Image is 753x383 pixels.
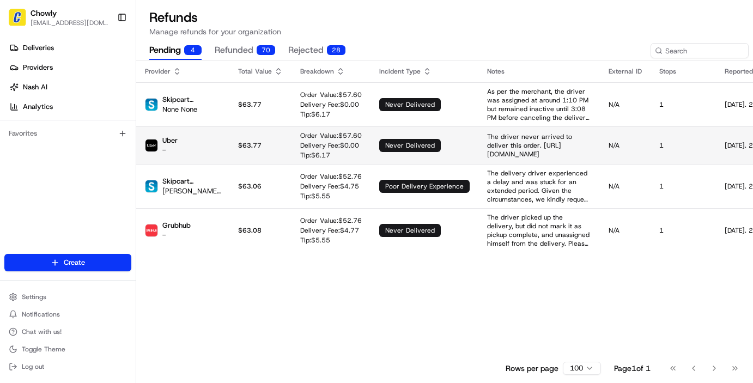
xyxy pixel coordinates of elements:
[487,132,591,159] p: The driver never arrived to deliver this order. [URL][DOMAIN_NAME]
[609,100,642,109] p: N/A
[145,224,157,236] img: Grubhub
[4,324,131,339] button: Chat with us!
[22,362,44,371] span: Log out
[162,136,178,145] p: Uber
[9,9,26,26] img: Chowly
[149,41,202,60] button: pending
[300,141,362,150] p: Delivery Fee: $ 0.00
[37,115,138,124] div: We're available if you need us!
[4,78,136,96] a: Nash AI
[300,226,362,235] p: Delivery Fee: $ 4.77
[11,104,31,124] img: 1736555255976-a54dd68f-1ca7-489b-9aae-adbdc363a1c4
[31,19,108,27] button: [EMAIL_ADDRESS][DOMAIN_NAME]
[22,345,65,354] span: Toggle Theme
[379,180,470,193] div: poor delivery experience
[184,45,202,55] div: 4
[609,67,642,76] div: External ID
[4,254,131,271] button: Create
[300,110,362,119] p: Tip: $ 6.17
[379,139,441,152] div: never delivered
[23,63,53,72] span: Providers
[288,41,345,60] button: rejected
[659,100,707,109] p: 1
[300,236,362,245] p: Tip: $ 5.55
[103,158,175,169] span: API Documentation
[300,192,362,200] p: Tip: $ 5.55
[300,182,362,191] p: Delivery Fee: $ 4.75
[300,216,362,225] p: Order Value: $ 52.76
[162,145,178,155] p: -
[23,102,53,112] span: Analytics
[379,67,470,76] div: Incident Type
[37,104,179,115] div: Start new chat
[300,131,362,140] p: Order Value: $ 57.60
[300,100,362,109] p: Delivery Fee: $ 0.00
[162,221,191,230] p: Grubhub
[215,41,275,60] button: refunded
[238,226,283,235] p: $ 63.08
[4,4,113,31] button: ChowlyChowly[EMAIL_ADDRESS][DOMAIN_NAME]
[238,141,283,150] p: $ 63.77
[23,43,54,53] span: Deliveries
[659,182,707,191] p: 1
[11,11,33,33] img: Nash
[4,98,136,115] a: Analytics
[379,224,441,237] div: never delivered
[300,90,362,99] p: Order Value: $ 57.60
[609,141,642,150] p: N/A
[4,59,136,76] a: Providers
[7,154,88,173] a: 📗Knowledge Base
[145,139,157,151] img: Uber
[4,307,131,322] button: Notifications
[659,226,707,235] p: 1
[162,105,221,114] p: None None
[300,172,362,181] p: Order Value: $ 52.76
[11,44,198,61] p: Welcome 👋
[659,67,707,76] div: Stops
[487,67,591,76] div: Notes
[487,87,591,122] p: As per the merchant, the driver was assigned at around 1:10 PM but remained inactive until 3:08 P...
[145,180,157,192] img: Skipcart (Chowly)
[300,151,362,160] p: Tip: $ 6.17
[506,363,558,374] p: Rows per page
[4,125,131,142] div: Favorites
[257,45,275,55] div: 70
[11,159,20,168] div: 📗
[92,159,101,168] div: 💻
[162,230,191,240] p: -
[31,8,57,19] button: Chowly
[4,39,136,57] a: Deliveries
[162,186,221,196] p: [PERSON_NAME] Driver
[145,67,221,76] div: Provider
[609,182,642,191] p: N/A
[64,258,85,268] span: Create
[4,289,131,305] button: Settings
[162,177,221,186] p: Skipcart (Chowly)
[651,43,749,58] input: Search
[238,67,283,76] div: Total Value
[300,67,362,76] div: Breakdown
[23,82,47,92] span: Nash AI
[22,293,46,301] span: Settings
[77,184,132,193] a: Powered byPylon
[145,99,157,111] img: Skipcart (Chowly)
[327,45,345,55] div: 28
[238,182,283,191] p: $ 63.06
[614,363,651,374] div: Page 1 of 1
[379,98,441,111] div: never delivered
[22,158,83,169] span: Knowledge Base
[659,141,707,150] p: 1
[28,70,180,82] input: Clear
[487,169,591,204] p: The delivery driver experienced a delay and was stuck for an extended period. Given the circumsta...
[149,9,740,26] h1: Refunds
[487,213,591,248] p: The driver picked up the delivery, but did not mark it as pickup complete, and unassigned himself...
[88,154,179,173] a: 💻API Documentation
[4,342,131,357] button: Toggle Theme
[108,185,132,193] span: Pylon
[22,310,60,319] span: Notifications
[149,26,740,37] p: Manage refunds for your organization
[162,95,221,105] p: Skipcart (Chowly)
[185,107,198,120] button: Start new chat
